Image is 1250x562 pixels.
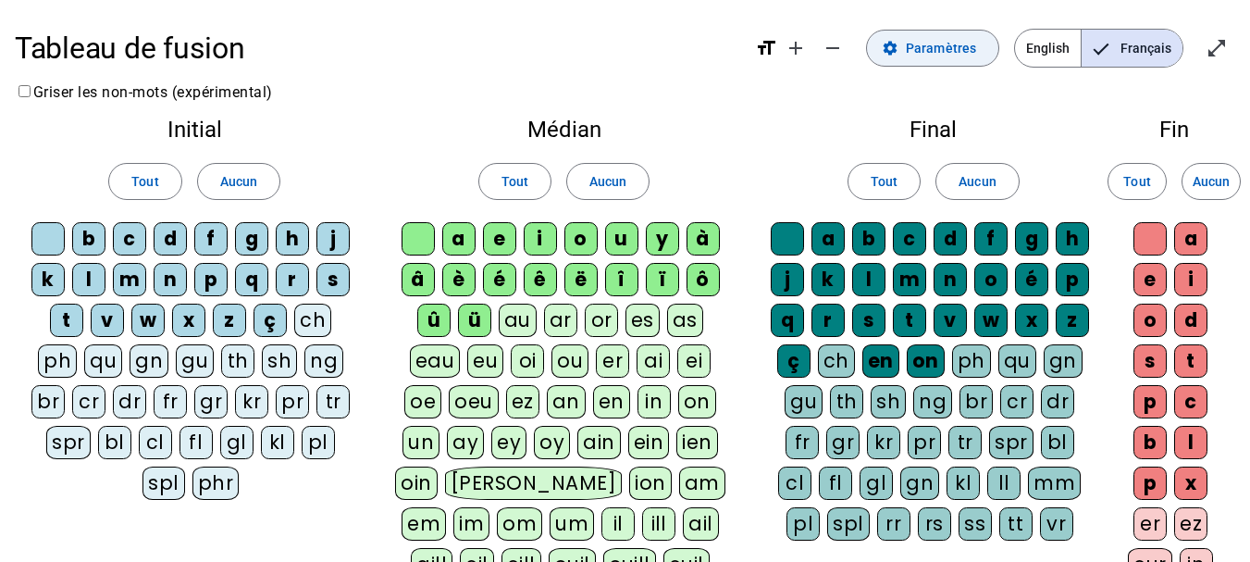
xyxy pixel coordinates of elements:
div: as [667,304,703,337]
div: ay [447,426,484,459]
div: r [276,263,309,296]
div: fl [179,426,213,459]
div: d [154,222,187,256]
div: ei [677,344,711,378]
div: ü [458,304,491,337]
div: kl [261,426,294,459]
div: cl [778,467,811,500]
button: Aucun [1182,163,1241,200]
div: ch [294,304,331,337]
div: kl [947,467,980,500]
div: oin [395,467,438,500]
div: rr [877,507,910,541]
div: p [1133,385,1167,418]
div: kr [235,385,268,418]
span: Français [1082,30,1182,67]
div: f [974,222,1008,256]
div: q [235,263,268,296]
div: pl [302,426,335,459]
div: ain [577,426,621,459]
div: l [72,263,105,296]
div: gu [785,385,823,418]
div: ou [551,344,588,378]
div: ï [646,263,679,296]
div: é [483,263,516,296]
div: t [50,304,83,337]
div: ion [629,467,672,500]
div: y [646,222,679,256]
button: Aucun [935,163,1019,200]
div: br [31,385,65,418]
div: fr [786,426,819,459]
mat-icon: open_in_full [1206,37,1228,59]
div: o [564,222,598,256]
div: gr [826,426,860,459]
div: d [934,222,967,256]
mat-icon: remove [822,37,844,59]
div: s [316,263,350,296]
div: x [1015,304,1048,337]
div: om [497,507,542,541]
div: gl [860,467,893,500]
h2: Final [769,119,1098,141]
div: gn [1044,344,1083,378]
div: spr [46,426,91,459]
div: e [1133,263,1167,296]
div: ph [38,344,77,378]
div: t [1174,344,1207,378]
div: cr [1000,385,1033,418]
div: cl [139,426,172,459]
div: on [907,344,945,378]
div: fl [819,467,852,500]
div: t [893,304,926,337]
button: Tout [108,163,181,200]
div: oy [534,426,570,459]
div: m [893,263,926,296]
div: o [974,263,1008,296]
div: pr [276,385,309,418]
div: x [172,304,205,337]
div: d [1174,304,1207,337]
div: gn [900,467,939,500]
button: Entrer en plein écran [1198,30,1235,67]
div: ch [818,344,855,378]
div: ey [491,426,526,459]
div: en [593,385,630,418]
div: on [678,385,716,418]
button: Diminuer la taille de la police [814,30,851,67]
button: Tout [478,163,551,200]
div: cr [72,385,105,418]
div: qu [84,344,122,378]
div: qu [998,344,1036,378]
div: ill [642,507,675,541]
div: ë [564,263,598,296]
div: bl [98,426,131,459]
mat-icon: format_size [755,37,777,59]
div: m [113,263,146,296]
div: q [771,304,804,337]
div: vr [1040,507,1073,541]
div: z [213,304,246,337]
div: tr [948,426,982,459]
div: x [1174,467,1207,500]
div: pr [908,426,941,459]
div: r [811,304,845,337]
mat-icon: add [785,37,807,59]
div: b [852,222,885,256]
span: Aucun [959,170,996,193]
mat-button-toggle-group: Language selection [1014,29,1183,68]
div: a [811,222,845,256]
div: é [1015,263,1048,296]
h2: Médian [389,119,738,141]
span: Paramètres [906,37,976,59]
div: fr [154,385,187,418]
div: h [1056,222,1089,256]
div: l [1174,426,1207,459]
div: ê [524,263,557,296]
div: i [1174,263,1207,296]
div: n [154,263,187,296]
div: c [1174,385,1207,418]
div: s [1133,344,1167,378]
div: a [442,222,476,256]
div: c [893,222,926,256]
